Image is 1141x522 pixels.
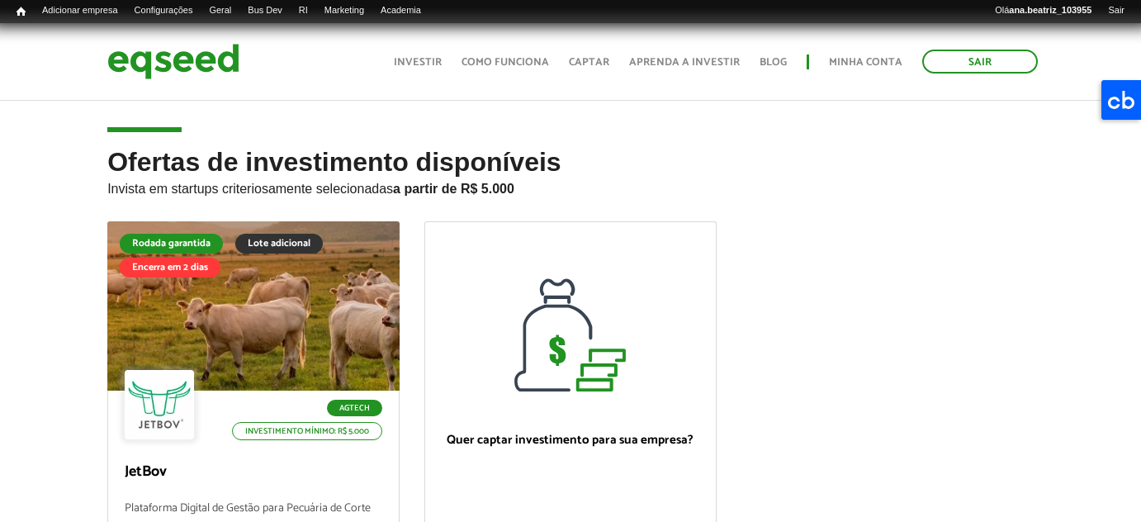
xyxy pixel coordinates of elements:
strong: a partir de R$ 5.000 [393,182,514,196]
a: Sair [922,50,1038,74]
a: Geral [201,4,239,17]
div: Encerra em 2 dias [120,258,220,278]
p: Investimento mínimo: R$ 5.000 [232,422,382,440]
a: Sair [1100,4,1133,17]
img: EqSeed [107,40,239,83]
p: JetBov [125,463,382,482]
p: Agtech [327,400,382,416]
a: Como funciona [462,57,549,68]
p: Invista em startups criteriosamente selecionadas [107,177,1034,197]
a: RI [291,4,316,17]
div: Rodada garantida [120,234,223,254]
a: Captar [569,57,609,68]
h2: Ofertas de investimento disponíveis [107,148,1034,221]
a: Configurações [126,4,201,17]
a: Academia [372,4,429,17]
span: Início [17,6,26,17]
a: Marketing [316,4,372,17]
a: Bus Dev [239,4,291,17]
a: Início [8,4,34,20]
a: Investir [394,57,442,68]
a: Adicionar empresa [34,4,126,17]
strong: ana.beatriz_103955 [1009,5,1091,15]
a: Minha conta [829,57,902,68]
div: Lote adicional [235,234,323,254]
a: Aprenda a investir [629,57,740,68]
p: Quer captar investimento para sua empresa? [442,433,699,448]
a: Oláana.beatriz_103955 [987,4,1100,17]
a: Blog [760,57,787,68]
